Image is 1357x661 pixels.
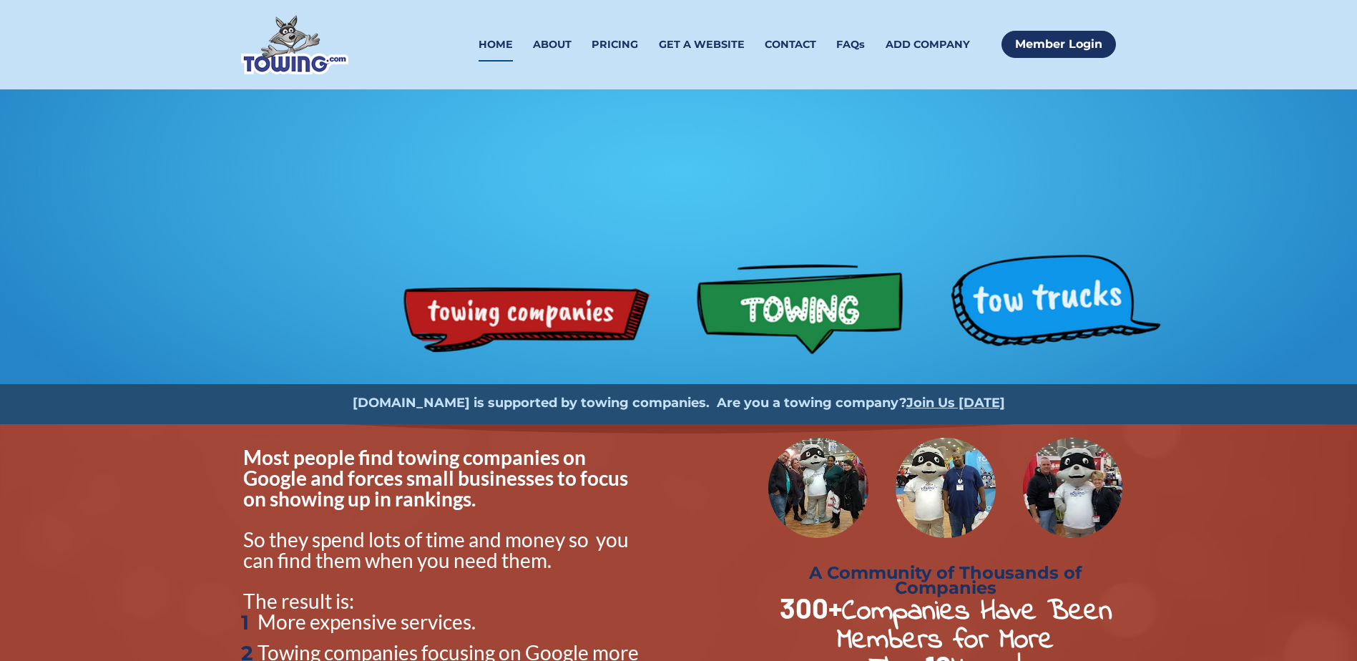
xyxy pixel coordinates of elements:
[809,562,1087,598] strong: A Community of Thousands of Companies
[592,28,638,62] a: PRICING
[1001,31,1116,58] a: Member Login
[842,591,1112,633] strong: Companies Have Been
[836,28,865,62] a: FAQs
[479,28,513,62] a: HOME
[659,28,745,62] a: GET A WEBSITE
[241,15,348,74] img: Towing.com Logo
[533,28,572,62] a: ABOUT
[243,589,354,613] span: The result is:
[353,395,906,411] strong: [DOMAIN_NAME] is supported by towing companies. Are you a towing company?
[886,28,970,62] a: ADD COMPANY
[258,609,476,634] span: More expensive services.
[780,590,842,625] strong: 300+
[243,527,632,572] span: So they spend lots of time and money so you can find them when you need them.
[765,28,816,62] a: CONTACT
[243,445,632,511] span: Most people find towing companies on Google and forces small businesses to focus on showing up in...
[906,395,1005,411] a: Join Us [DATE]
